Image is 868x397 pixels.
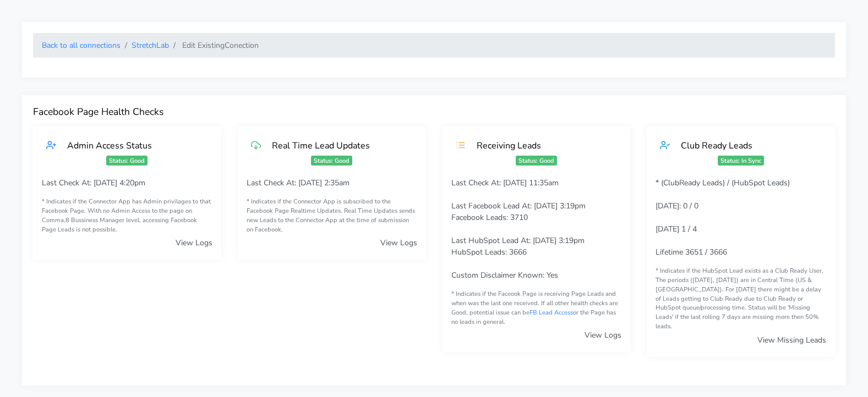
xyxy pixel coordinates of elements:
[451,247,527,257] span: HubSpot Leads: 3666
[656,224,697,234] span: [DATE] 1 / 4
[516,156,557,166] span: Status: Good
[33,33,835,58] nav: breadcrumb
[757,335,826,345] a: View Missing Leads
[169,40,259,51] li: Edit Existing Conection
[106,156,148,166] span: Status: Good
[718,156,764,166] span: Status: In Sync
[247,197,417,234] small: * Indicates if the Connector App is subscribed to the Facebook Page Realtime Updates. Real Time U...
[466,140,618,151] div: Receiving Leads
[42,177,212,189] p: Last Check At: [DATE] 4:20pm
[42,197,212,234] small: * Indicates if the Connector App has Admin privilages to that Facebook Page. With no Admin Access...
[529,308,573,317] a: FB Lead Access
[656,247,727,257] span: Lifetime 3651 / 3666
[656,267,823,330] span: * Indicates if the HubSpot Lead exists as a Club Ready User. The periods ([DATE], [DATE]) are in ...
[261,140,413,151] div: Real Time Lead Updates
[33,106,835,118] h4: Facebook Page Health Checks
[132,40,169,51] a: StretchLab
[451,235,585,246] span: Last HubSpot Lead At: [DATE] 3:19pm
[311,156,352,166] span: Status: Good
[585,330,621,340] a: View Logs
[176,238,212,248] a: View Logs
[451,178,559,188] span: Last Check At: [DATE] 11:35am
[451,290,618,326] span: * Indicates if the Faceook Page is receiving Page Leads and when was the last one received. If al...
[451,201,586,211] span: Last Facebook Lead At: [DATE] 3:19pm
[451,212,528,223] span: Facebook Leads: 3710
[380,238,417,248] a: View Logs
[670,140,822,151] div: Club Ready Leads
[42,40,121,51] a: Back to all connections
[247,177,417,189] p: Last Check At: [DATE] 2:35am
[451,270,558,280] span: Custom Disclaimer Known: Yes
[56,140,208,151] div: Admin Access Status
[656,201,698,211] span: [DATE]: 0 / 0
[656,178,790,188] span: * (ClubReady Leads) / (HubSpot Leads)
